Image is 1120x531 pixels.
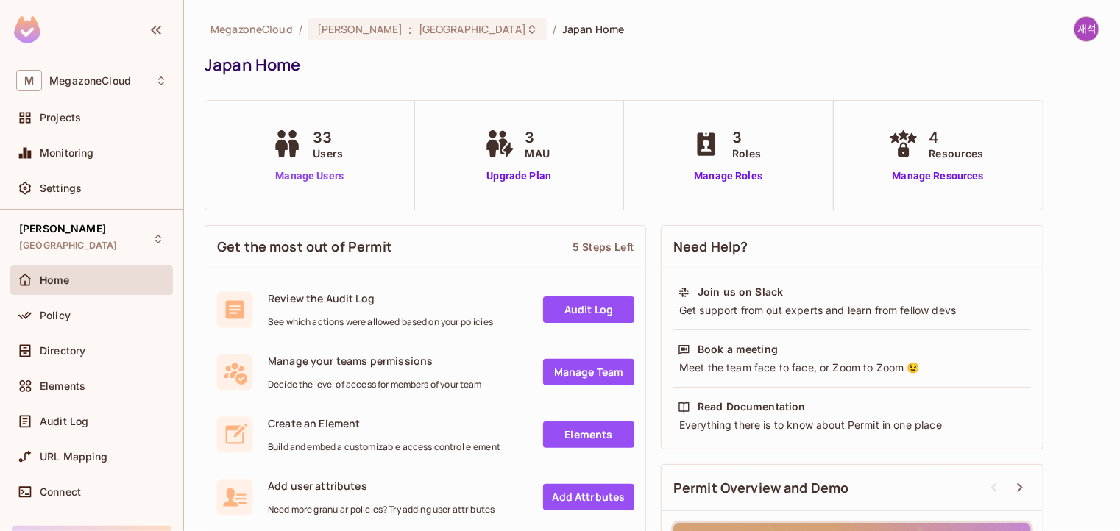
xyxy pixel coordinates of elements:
[268,354,482,368] span: Manage your teams permissions
[553,22,556,36] li: /
[929,126,984,149] span: 4
[40,345,85,357] span: Directory
[40,451,108,463] span: URL Mapping
[40,380,85,392] span: Elements
[313,146,343,161] span: Users
[419,22,526,36] span: [GEOGRAPHIC_DATA]
[268,379,482,391] span: Decide the level of access for members of your team
[732,146,761,161] span: Roles
[268,316,493,328] span: See which actions were allowed based on your policies
[698,342,778,357] div: Book a meeting
[16,70,42,91] span: M
[40,486,81,498] span: Connect
[14,16,40,43] img: SReyMgAAAABJRU5ErkJggg==
[698,399,806,414] div: Read Documentation
[562,22,624,36] span: Japan Home
[678,360,1027,375] div: Meet the team face to face, or Zoom to Zoom 😉
[525,126,550,149] span: 3
[313,126,343,149] span: 33
[317,22,403,36] span: [PERSON_NAME]
[543,296,634,323] a: Audit Log
[19,223,106,235] span: [PERSON_NAME]
[481,168,557,184] a: Upgrade Plan
[688,168,768,184] a: Manage Roles
[269,168,350,184] a: Manage Users
[40,274,70,286] span: Home
[40,416,88,427] span: Audit Log
[573,240,634,254] div: 5 Steps Left
[217,238,392,256] span: Get the most out of Permit
[40,112,81,124] span: Projects
[268,479,495,493] span: Add user attributes
[885,168,991,184] a: Manage Resources
[268,291,493,305] span: Review the Audit Log
[40,310,71,321] span: Policy
[543,421,634,448] a: Elements
[49,75,131,87] span: Workspace: MegazoneCloud
[268,504,495,516] span: Need more granular policies? Try adding user attributes
[19,240,118,252] span: [GEOGRAPHIC_DATA]
[698,285,783,299] div: Join us on Slack
[1074,17,1099,41] img: 이재석
[210,22,293,36] span: the active workspace
[673,479,849,497] span: Permit Overview and Demo
[678,418,1027,432] div: Everything there is to know about Permit in one place
[525,146,550,161] span: MAU
[408,24,414,35] span: :
[543,484,634,510] a: Add Attrbutes
[268,416,500,430] span: Create an Element
[40,147,94,159] span: Monitoring
[678,303,1027,318] div: Get support from out experts and learn from fellow devs
[268,441,500,453] span: Build and embed a customizable access control element
[929,146,984,161] span: Resources
[299,22,302,36] li: /
[543,359,634,385] a: Manage Team
[205,54,1092,76] div: Japan Home
[732,126,761,149] span: 3
[40,182,82,194] span: Settings
[673,238,748,256] span: Need Help?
